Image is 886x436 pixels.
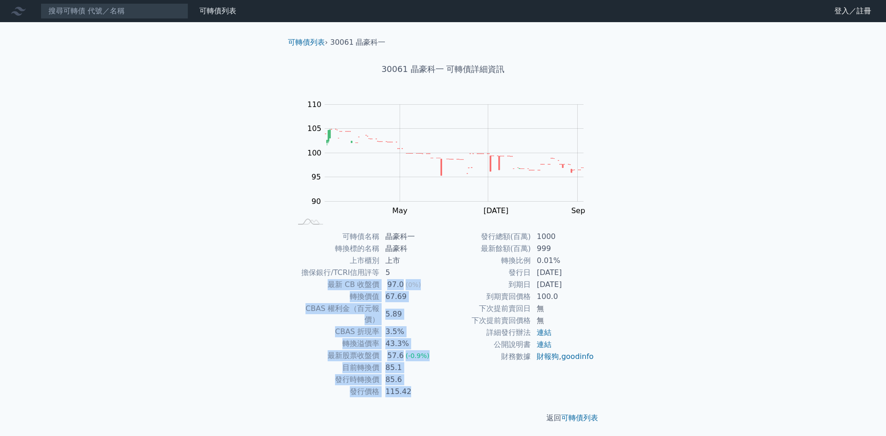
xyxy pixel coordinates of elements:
td: CBAS 權利金（百元報價） [292,303,380,326]
td: 發行總額(百萬) [443,231,531,243]
td: 轉換溢價率 [292,338,380,350]
a: 財報狗 [537,352,559,361]
td: 晶豪科 [380,243,443,255]
td: 999 [531,243,594,255]
a: 連結 [537,340,551,349]
td: [DATE] [531,267,594,279]
div: 57.6 [385,350,406,361]
td: 最新股票收盤價 [292,350,380,362]
td: 100.0 [531,291,594,303]
td: 5 [380,267,443,279]
span: (-0.9%) [406,352,430,359]
input: 搜尋可轉債 代號／名稱 [41,3,188,19]
td: , [531,351,594,363]
td: 無 [531,303,594,315]
tspan: [DATE] [484,206,509,215]
a: 可轉債列表 [199,6,236,15]
td: 5.89 [380,303,443,326]
td: 到期日 [443,279,531,291]
td: 目前轉換價 [292,362,380,374]
td: 到期賣回價格 [443,291,531,303]
td: 3.5% [380,326,443,338]
td: 下次提前賣回日 [443,303,531,315]
td: 85.1 [380,362,443,374]
td: 85.6 [380,374,443,386]
td: 轉換標的名稱 [292,243,380,255]
td: 0.01% [531,255,594,267]
td: 轉換價值 [292,291,380,303]
span: (0%) [406,281,421,288]
td: 擔保銀行/TCRI信用評等 [292,267,380,279]
td: 115.42 [380,386,443,398]
td: 最新 CB 收盤價 [292,279,380,291]
p: 返回 [281,412,605,424]
td: 下次提前賣回價格 [443,315,531,327]
td: 轉換比例 [443,255,531,267]
td: 晶豪科一 [380,231,443,243]
div: 97.0 [385,279,406,290]
a: goodinfo [561,352,593,361]
td: CBAS 折現率 [292,326,380,338]
tspan: 100 [307,149,322,157]
td: 發行價格 [292,386,380,398]
td: 43.3% [380,338,443,350]
td: 上市櫃別 [292,255,380,267]
a: 可轉債列表 [561,413,598,422]
td: 財務數據 [443,351,531,363]
td: 公開說明書 [443,339,531,351]
td: 無 [531,315,594,327]
td: 最新餘額(百萬) [443,243,531,255]
td: 發行日 [443,267,531,279]
g: Chart [302,100,598,215]
td: 上市 [380,255,443,267]
td: 發行時轉換價 [292,374,380,386]
a: 可轉債列表 [288,38,325,47]
tspan: 110 [307,100,322,109]
div: 聊天小工具 [840,392,886,436]
td: [DATE] [531,279,594,291]
td: 詳細發行辦法 [443,327,531,339]
td: 可轉債名稱 [292,231,380,243]
li: › [288,37,328,48]
td: 67.69 [380,291,443,303]
a: 連結 [537,328,551,337]
tspan: 90 [311,197,321,206]
tspan: May [392,206,407,215]
td: 1000 [531,231,594,243]
tspan: Sep [571,206,585,215]
li: 30061 晶豪科一 [330,37,386,48]
a: 登入／註冊 [827,4,879,18]
iframe: Chat Widget [840,392,886,436]
tspan: 105 [307,124,322,133]
tspan: 95 [311,173,321,181]
h1: 30061 晶豪科一 可轉債詳細資訊 [281,63,605,76]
